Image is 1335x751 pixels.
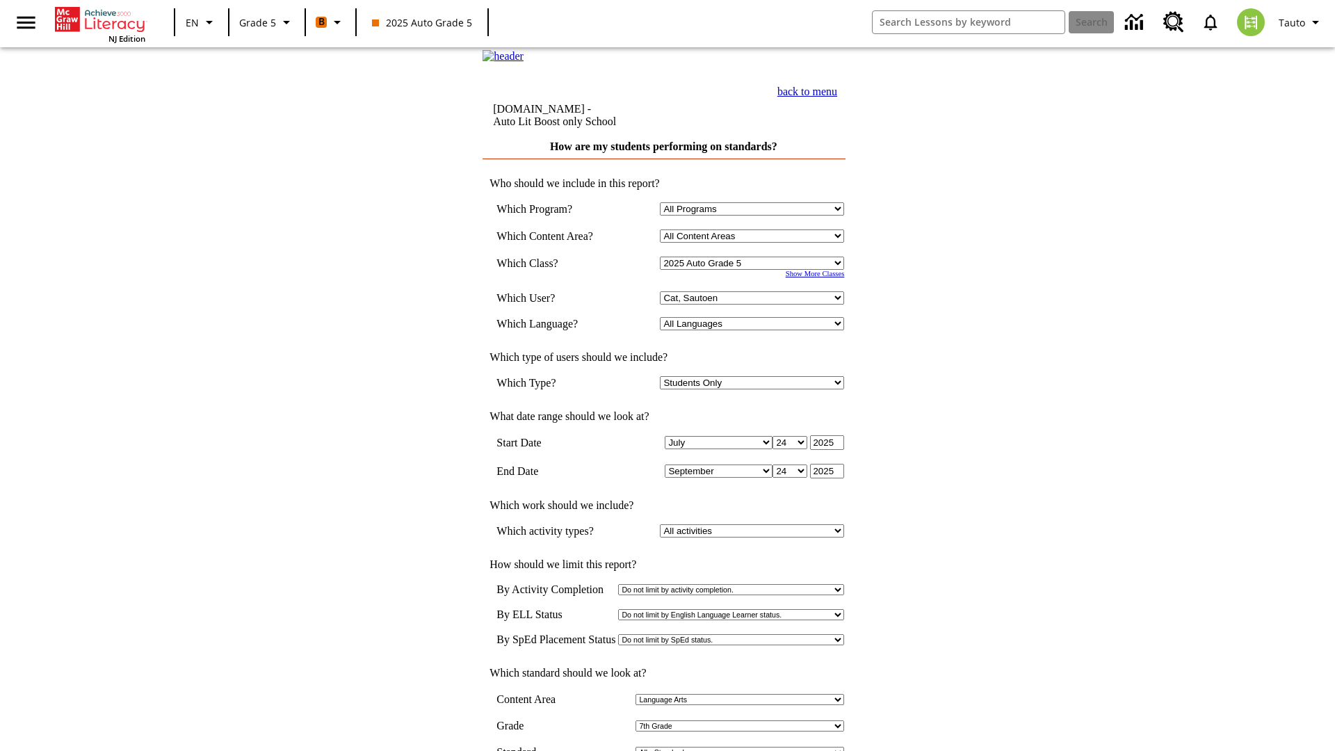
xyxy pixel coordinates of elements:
a: back to menu [777,86,837,97]
nobr: Which Content Area? [496,230,593,242]
img: avatar image [1237,8,1265,36]
a: Data Center [1117,3,1155,42]
td: Who should we include in this report? [483,177,844,190]
td: Which type of users should we include? [483,351,844,364]
td: Content Area [496,693,573,706]
span: Tauto [1279,15,1305,30]
td: Which Language? [496,317,613,330]
div: Home [55,4,145,44]
td: Start Date [496,435,613,450]
nobr: Auto Lit Boost only School [493,115,616,127]
span: EN [186,15,199,30]
a: Notifications [1192,4,1229,40]
button: Grade: Grade 5, Select a grade [234,10,300,35]
button: Language: EN, Select a language [179,10,224,35]
td: How should we limit this report? [483,558,844,571]
td: By Activity Completion [496,583,615,596]
img: header [483,50,524,63]
span: Grade 5 [239,15,276,30]
td: Which work should we include? [483,499,844,512]
input: search field [873,11,1065,33]
td: [DOMAIN_NAME] - [493,103,705,128]
td: Which Program? [496,202,613,216]
td: Which activity types? [496,524,613,538]
td: What date range should we look at? [483,410,844,423]
button: Open side menu [6,2,47,43]
a: Resource Center, Will open in new tab [1155,3,1192,41]
span: 2025 Auto Grade 5 [372,15,472,30]
span: NJ Edition [108,33,145,44]
button: Boost Class color is orange. Change class color [310,10,351,35]
button: Profile/Settings [1273,10,1329,35]
td: End Date [496,464,613,478]
td: Which User? [496,291,613,305]
td: By SpEd Placement Status [496,633,615,646]
td: By ELL Status [496,608,615,621]
span: B [318,13,325,31]
td: Grade [496,720,536,732]
button: Select a new avatar [1229,4,1273,40]
a: How are my students performing on standards? [550,140,777,152]
a: Show More Classes [786,270,845,277]
td: Which Class? [496,257,613,270]
td: Which Type? [496,376,613,389]
td: Which standard should we look at? [483,667,844,679]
